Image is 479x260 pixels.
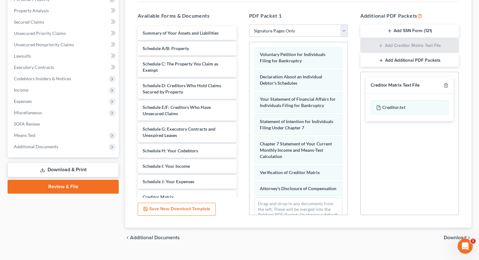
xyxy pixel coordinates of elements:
[143,46,189,51] span: Schedule A/B: Property
[260,74,322,86] span: Declaration About an Individual Debtor's Schedules
[14,144,58,149] span: Additional Documents
[260,186,336,191] span: Attorney's Disclosure of Compensation
[371,82,419,88] div: Creditor Matrix Text File
[14,31,66,36] span: Unsecured Priority Claims
[8,162,119,177] a: Download & Print
[143,30,219,36] span: Summary of Your Assets and Liabilities
[143,126,215,138] span: Schedule G: Executory Contracts and Unexpired Leases
[249,12,348,20] h5: PDF Packet 1
[138,203,216,216] button: Save New Download Template
[371,100,448,115] div: Creditor.txt
[14,110,42,115] span: Miscellaneous
[444,235,471,240] button: Download chevron_right
[125,235,180,240] a: chevron_left Additional Documents
[14,87,28,93] span: Income
[14,65,54,70] span: Executory Contracts
[260,170,320,175] span: Verification of Creditor Matrix
[143,83,221,94] span: Schedule D: Creditors Who Hold Claims Secured by Property
[14,8,49,13] span: Property Analysis
[14,133,36,138] span: Means Test
[9,39,119,50] a: Unsecured Nonpriority Claims
[143,61,218,73] span: Schedule C: The Property You Claim as Exempt
[260,141,332,159] span: Chapter 7 Statement of Your Current Monthly Income and Means-Test Calculation
[143,105,211,116] span: Schedule E/F: Creditors Who Have Unsecured Claims
[260,119,333,130] span: Statement of Intention for Individuals Filing Under Chapter 7
[470,239,476,244] span: 1
[9,50,119,62] a: Lawsuits
[360,25,459,38] button: Add SSN Form (121)
[14,53,31,59] span: Lawsuits
[360,12,459,20] h5: Additional PDF Packets
[14,19,44,25] span: Secured Claims
[458,239,473,254] iframe: Intercom live chat
[260,96,336,108] span: Your Statement of Financial Affairs for Individuals Filing for Bankruptcy
[360,39,459,53] button: Add Creditor Matrix Text File
[9,5,119,16] a: Property Analysis
[9,16,119,28] a: Secured Claims
[14,42,74,47] span: Unsecured Nonpriority Claims
[130,235,180,240] span: Additional Documents
[125,235,130,240] i: chevron_left
[254,197,342,226] div: Drag-and-drop in any documents from the left. These will be merged into the Petition PDF Packet. ...
[138,12,236,20] h5: Available Forms & Documents
[9,118,119,130] a: SOFA Review
[9,28,119,39] a: Unsecured Priority Claims
[143,163,190,169] span: Schedule I: Your Income
[360,54,459,67] button: Add Additional PDF Packets
[14,76,71,81] span: Codebtors Insiders & Notices
[143,194,174,200] span: Creditor Matrix
[143,179,194,184] span: Schedule J: Your Expenses
[8,180,119,194] a: Review & File
[260,52,325,63] span: Voluntary Petition for Individuals Filing for Bankruptcy
[143,148,198,153] span: Schedule H: Your Codebtors
[444,235,466,240] span: Download
[466,235,471,240] i: chevron_right
[14,99,32,104] span: Expenses
[14,121,40,127] span: SOFA Review
[9,62,119,73] a: Executory Contracts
